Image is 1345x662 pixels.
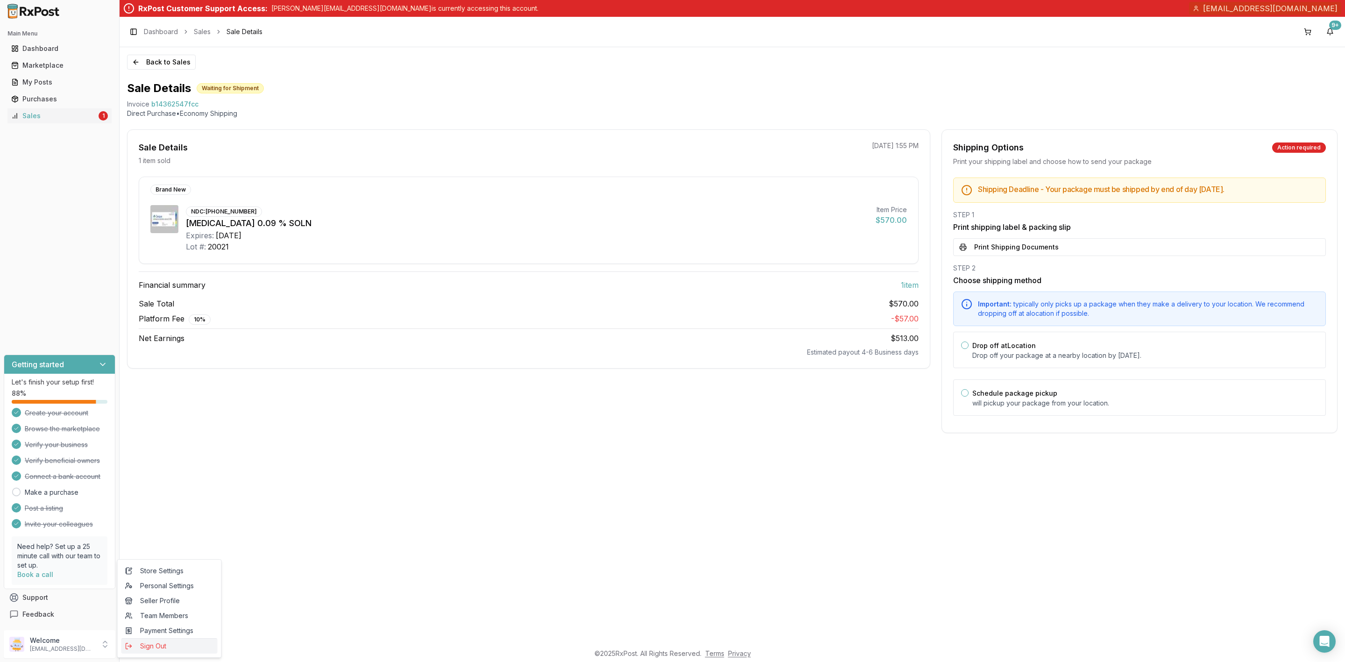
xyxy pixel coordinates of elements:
div: $570.00 [876,214,907,226]
span: $570.00 [889,298,919,309]
img: User avatar [9,637,24,652]
div: STEP 2 [953,263,1326,273]
h2: Main Menu [7,30,112,37]
div: NDC: [PHONE_NUMBER] [186,206,262,217]
button: Print Shipping Documents [953,238,1326,256]
div: Invoice [127,100,149,109]
div: Dashboard [11,44,108,53]
span: Verify your business [25,440,88,449]
label: Schedule package pickup [972,389,1057,397]
span: Seller Profile [125,596,214,605]
button: Sign Out [121,638,218,654]
div: [MEDICAL_DATA] 0.09 % SOLN [186,217,868,230]
div: STEP 1 [953,210,1326,220]
button: Feedback [4,606,115,623]
button: 9+ [1323,24,1338,39]
div: Lot #: [186,241,206,252]
div: 20021 [208,241,229,252]
span: - $57.00 [891,314,919,323]
h3: Getting started [12,359,64,370]
span: Invite your colleagues [25,520,93,529]
p: Drop off your package at a nearby location by [DATE] . [972,351,1318,360]
div: 10 % [189,314,211,325]
a: Terms [705,649,724,657]
nav: breadcrumb [144,27,262,36]
div: 1 [99,111,108,121]
div: [DATE] [216,230,241,241]
div: RxPost Customer Support Access: [138,3,268,14]
span: Sign Out [125,641,214,651]
button: Marketplace [4,58,115,73]
span: Financial summary [139,279,205,291]
div: My Posts [11,78,108,87]
p: Need help? Set up a 25 minute call with our team to set up. [17,542,102,570]
img: RxPost Logo [4,4,64,19]
a: Personal Settings [121,578,218,593]
span: Browse the marketplace [25,424,100,434]
a: Make a purchase [25,488,78,497]
a: Seller Profile [121,593,218,608]
label: Drop off at Location [972,342,1036,349]
div: typically only picks up a package when they make a delivery to your location. We recommend droppi... [978,299,1318,318]
a: Payment Settings [121,623,218,638]
div: 9+ [1329,21,1341,30]
div: Marketplace [11,61,108,70]
p: Welcome [30,636,95,645]
div: Shipping Options [953,141,1024,154]
p: will pickup your package from your location. [972,399,1318,408]
span: Net Earnings [139,333,184,344]
a: Marketplace [7,57,112,74]
a: Purchases [7,91,112,107]
span: 1 item [901,279,919,291]
a: Book a call [17,570,53,578]
span: Team Members [125,611,214,620]
a: Store Settings [121,563,218,578]
span: Feedback [22,610,54,619]
a: Team Members [121,608,218,623]
div: Brand New [150,185,191,195]
div: Expires: [186,230,214,241]
div: Sale Details [139,141,188,154]
a: Sales1 [7,107,112,124]
span: Post a listing [25,504,63,513]
button: Sales1 [4,108,115,123]
a: Sales [194,27,211,36]
span: Sale Total [139,298,174,309]
p: Direct Purchase • Economy Shipping [127,109,1338,118]
a: Dashboard [144,27,178,36]
span: Create your account [25,408,88,418]
button: Support [4,589,115,606]
span: Important: [978,300,1012,308]
button: My Posts [4,75,115,90]
span: Verify beneficial owners [25,456,100,465]
span: 88 % [12,389,26,398]
div: Print your shipping label and choose how to send your package [953,157,1326,166]
span: [EMAIL_ADDRESS][DOMAIN_NAME] [1203,3,1338,14]
span: Platform Fee [139,313,211,325]
div: Estimated payout 4-6 Business days [139,348,919,357]
span: Payment Settings [125,626,214,635]
div: Action required [1272,142,1326,153]
span: b14362547fcc [151,100,198,109]
p: 1 item sold [139,156,170,165]
img: Cequa 0.09 % SOLN [150,205,178,233]
span: Sale Details [227,27,262,36]
h1: Sale Details [127,81,191,96]
div: Waiting for Shipment [197,83,264,93]
button: Back to Sales [127,55,196,70]
h3: Choose shipping method [953,275,1326,286]
span: Store Settings [125,566,214,576]
h5: Shipping Deadline - Your package must be shipped by end of day [DATE] . [978,185,1318,193]
div: Purchases [11,94,108,104]
p: Let's finish your setup first! [12,377,107,387]
button: Dashboard [4,41,115,56]
div: Item Price [876,205,907,214]
div: Open Intercom Messenger [1313,630,1336,653]
h3: Print shipping label & packing slip [953,221,1326,233]
p: [DATE] 1:55 PM [872,141,919,150]
span: Connect a bank account [25,472,100,481]
a: Dashboard [7,40,112,57]
p: [PERSON_NAME][EMAIL_ADDRESS][DOMAIN_NAME] is currently accessing this account. [271,4,538,13]
a: My Posts [7,74,112,91]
